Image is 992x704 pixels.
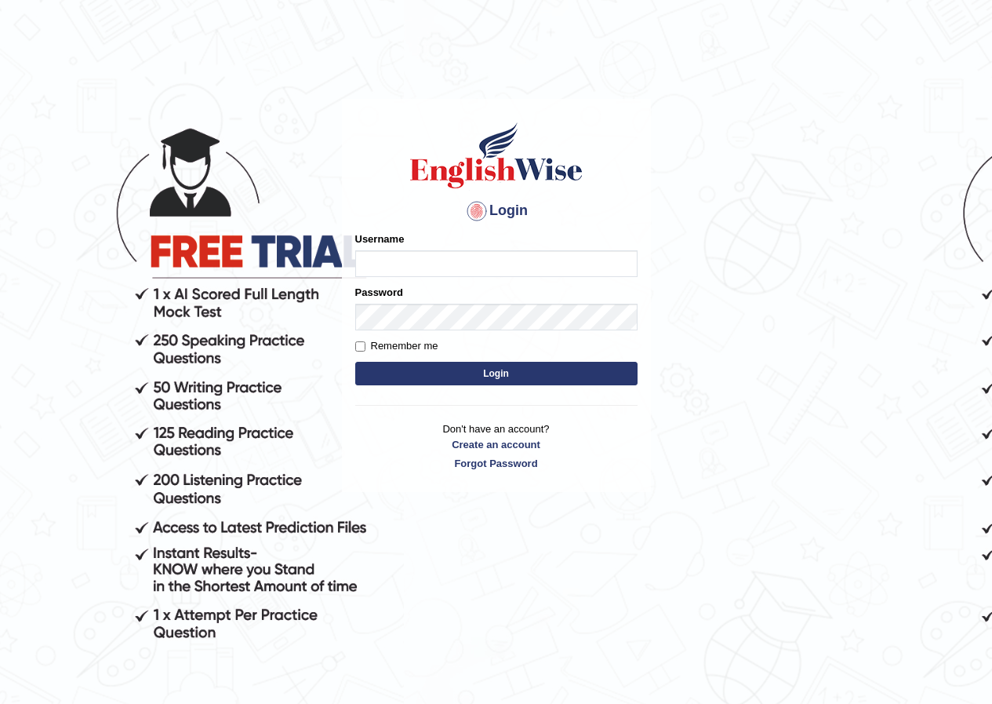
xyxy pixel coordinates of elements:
[355,362,638,385] button: Login
[355,232,405,246] label: Username
[355,456,638,471] a: Forgot Password
[355,421,638,470] p: Don't have an account?
[355,285,403,300] label: Password
[355,338,438,354] label: Remember me
[355,437,638,452] a: Create an account
[355,199,638,224] h4: Login
[355,341,365,352] input: Remember me
[407,120,586,191] img: Logo of English Wise sign in for intelligent practice with AI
